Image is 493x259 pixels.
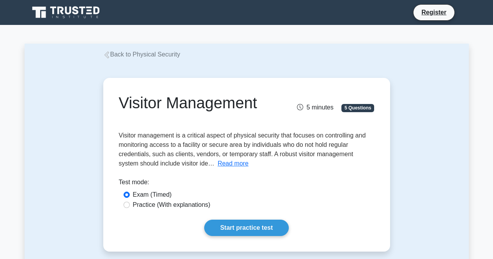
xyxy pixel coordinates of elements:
[119,132,366,167] span: Visitor management is a critical aspect of physical security that focuses on controlling and moni...
[417,7,451,17] a: Register
[119,93,286,112] h1: Visitor Management
[133,190,172,199] label: Exam (Timed)
[133,200,210,210] label: Practice (With explanations)
[341,104,374,112] span: 5 Questions
[103,51,180,58] a: Back to Physical Security
[217,159,248,168] button: Read more
[119,178,375,190] div: Test mode:
[297,104,333,111] span: 5 minutes
[204,220,289,236] a: Start practice test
